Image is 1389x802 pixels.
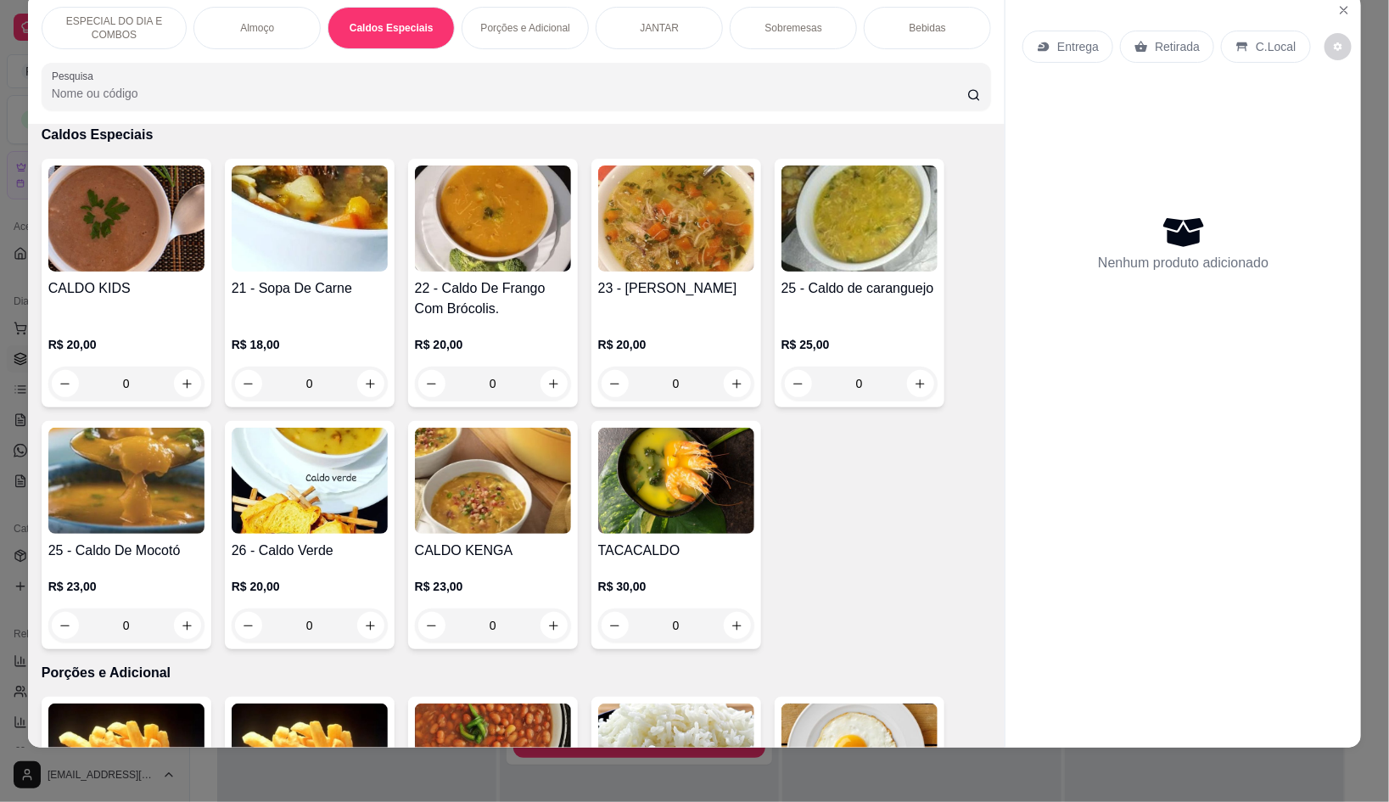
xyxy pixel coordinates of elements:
p: R$ 30,00 [598,578,754,595]
p: C.Local [1256,38,1296,55]
img: product-image [415,428,571,534]
p: Nenhum produto adicionado [1098,253,1269,273]
p: R$ 20,00 [598,336,754,353]
h4: 23 - [PERSON_NAME] [598,278,754,299]
img: product-image [232,165,388,272]
p: Retirada [1155,38,1200,55]
p: Porções e Adicional [481,21,570,35]
h4: 25 - Caldo De Mocotó [48,541,204,561]
p: R$ 23,00 [48,578,204,595]
p: R$ 20,00 [232,578,388,595]
p: JANTAR [640,21,679,35]
img: product-image [781,165,938,272]
p: Entrega [1057,38,1099,55]
h4: 22 - Caldo De Frango Com Brócolis. [415,278,571,319]
img: product-image [48,428,204,534]
label: Pesquisa [52,69,99,83]
p: Caldos Especiais [42,125,992,145]
h4: CALDO KENGA [415,541,571,561]
p: R$ 20,00 [415,336,571,353]
p: Sobremesas [765,21,822,35]
h4: TACACALDO [598,541,754,561]
input: Pesquisa [52,85,968,102]
p: Almoço [240,21,274,35]
p: Porções e Adicional [42,663,992,683]
img: product-image [415,165,571,272]
h4: 21 - Sopa De Carne [232,278,388,299]
img: product-image [598,428,754,534]
h4: 26 - Caldo Verde [232,541,388,561]
button: decrease-product-quantity [1325,33,1352,60]
p: R$ 18,00 [232,336,388,353]
img: product-image [48,165,204,272]
p: Caldos Especiais [350,21,434,35]
p: Bebidas [910,21,946,35]
img: product-image [598,165,754,272]
h4: CALDO KIDS [48,278,204,299]
h4: 25 - Caldo de caranguejo [781,278,938,299]
p: ESPECIAL DO DIA E COMBOS [56,14,173,42]
p: R$ 25,00 [781,336,938,353]
img: product-image [232,428,388,534]
p: R$ 20,00 [48,336,204,353]
p: R$ 23,00 [415,578,571,595]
